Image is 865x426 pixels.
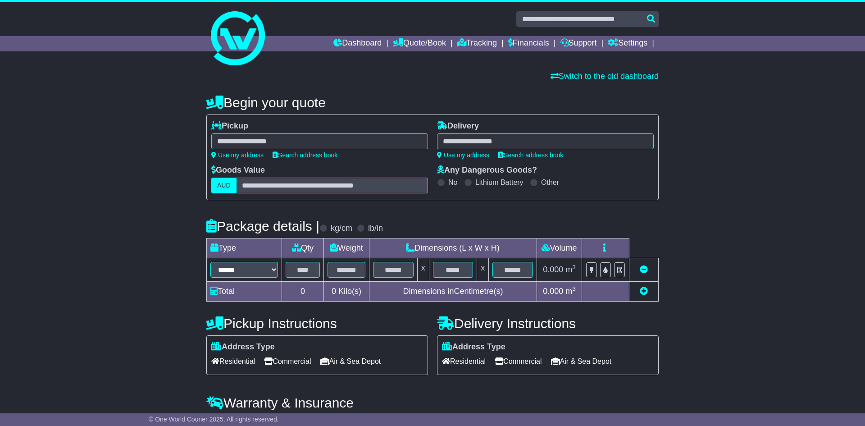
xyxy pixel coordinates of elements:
[608,36,647,51] a: Settings
[495,354,542,368] span: Commercial
[206,219,319,234] h4: Package details |
[211,121,248,131] label: Pickup
[640,287,648,296] a: Add new item
[551,354,612,368] span: Air & Sea Depot
[324,282,369,302] td: Kilo(s)
[417,258,429,282] td: x
[149,416,279,423] span: © One World Courier 2025. All rights reserved.
[457,36,497,51] a: Tracking
[368,224,383,234] label: lb/in
[572,264,576,270] sup: 3
[369,238,537,258] td: Dimensions (L x W x H)
[206,95,659,110] h4: Begin your quote
[565,287,576,296] span: m
[211,342,275,352] label: Address Type
[437,121,479,131] label: Delivery
[333,36,382,51] a: Dashboard
[640,265,648,274] a: Remove this item
[565,265,576,274] span: m
[369,282,537,302] td: Dimensions in Centimetre(s)
[543,287,563,296] span: 0.000
[331,224,352,234] label: kg/cm
[543,265,563,274] span: 0.000
[572,285,576,292] sup: 3
[206,316,428,331] h4: Pickup Instructions
[437,316,659,331] h4: Delivery Instructions
[211,151,264,159] a: Use my address
[498,151,563,159] a: Search address book
[320,354,381,368] span: Air & Sea Depot
[211,165,265,175] label: Goods Value
[206,395,659,410] h4: Warranty & Insurance
[442,354,486,368] span: Residential
[477,258,489,282] td: x
[508,36,549,51] a: Financials
[282,238,324,258] td: Qty
[537,238,582,258] td: Volume
[551,72,659,81] a: Switch to the old dashboard
[324,238,369,258] td: Weight
[211,178,237,193] label: AUD
[541,178,559,187] label: Other
[437,151,489,159] a: Use my address
[442,342,505,352] label: Address Type
[273,151,337,159] a: Search address book
[448,178,457,187] label: No
[393,36,446,51] a: Quote/Book
[282,282,324,302] td: 0
[264,354,311,368] span: Commercial
[211,354,255,368] span: Residential
[475,178,524,187] label: Lithium Battery
[332,287,336,296] span: 0
[207,238,282,258] td: Type
[437,165,537,175] label: Any Dangerous Goods?
[560,36,597,51] a: Support
[207,282,282,302] td: Total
